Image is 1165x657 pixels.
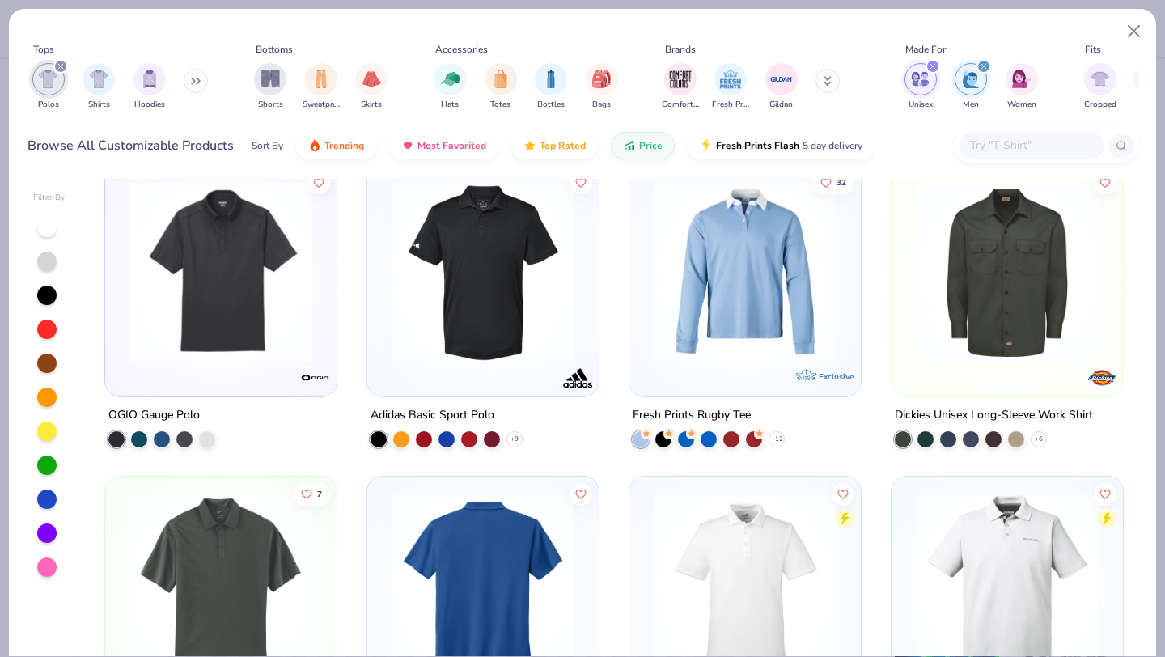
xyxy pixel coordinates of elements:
div: filter for Polos [32,63,65,111]
button: Like [570,482,592,505]
span: Unisex [909,99,933,111]
div: filter for Bottles [535,63,567,111]
span: Bags [592,99,611,111]
button: Like [1094,172,1116,194]
div: filter for Skirts [355,63,388,111]
div: filter for Fresh Prints [712,63,749,111]
button: filter button [32,63,65,111]
div: Tops [33,42,54,57]
span: Polos [38,99,59,111]
button: Like [294,482,331,505]
button: filter button [485,63,517,111]
button: filter button [1084,63,1116,111]
span: Hats [441,99,459,111]
button: Trending [296,132,376,159]
span: Hoodies [134,99,165,111]
button: filter button [662,63,699,111]
button: filter button [765,63,798,111]
span: + 6 [1035,434,1043,444]
img: f7ca83bb-6f1e-4e94-ad4e-30493954727a [383,181,582,364]
span: Skirts [361,99,382,111]
img: 34eace33-469b-4a21-b86f-fbdf00e267d5 [582,181,782,364]
button: Like [1094,482,1116,505]
button: Like [812,172,854,194]
span: Men [963,99,979,111]
span: Comfort Colors [662,99,699,111]
div: Made For [905,42,946,57]
img: TopRated.gif [523,139,536,152]
div: filter for Comfort Colors [662,63,699,111]
span: Exclusive [819,371,854,382]
img: 23cf3b9d-62e2-4992-adea-4f014587343b [844,181,1043,364]
span: Trending [324,139,364,152]
button: filter button [904,63,937,111]
button: Top Rated [511,132,598,159]
img: Men Image [962,70,980,88]
button: Like [308,172,331,194]
span: Top Rated [540,139,586,152]
img: Polos Image [39,70,57,88]
div: filter for Totes [485,63,517,111]
div: Fits [1085,42,1101,57]
img: 40c7eb7c-8e31-4ef3-9e68-08e13f4395c7 [908,181,1107,364]
div: filter for Shirts [83,63,115,111]
button: filter button [712,63,749,111]
div: filter for Men [955,63,987,111]
span: Women [1007,99,1036,111]
img: Bags Image [592,70,610,88]
img: most_fav.gif [401,139,414,152]
div: OGIO Gauge Polo [108,405,200,426]
span: 7 [318,490,323,498]
div: filter for Shorts [254,63,286,111]
div: Sort By [252,138,283,153]
span: Gildan [769,99,793,111]
span: Fresh Prints Flash [716,139,799,152]
button: filter button [434,63,466,111]
div: filter for Hats [434,63,466,111]
button: Like [832,482,854,505]
span: Most Favorited [417,139,486,152]
button: Price [611,132,675,159]
span: Shirts [88,99,110,111]
button: filter button [535,63,567,111]
span: Price [639,139,663,152]
span: Cropped [1084,99,1116,111]
button: filter button [303,63,340,111]
div: Brands [665,42,696,57]
button: filter button [133,63,166,111]
img: trending.gif [308,139,321,152]
div: filter for Unisex [904,63,937,111]
img: Gildan Image [769,67,794,91]
img: Unisex Image [911,70,930,88]
img: Women Image [1012,70,1031,88]
img: 45df167e-eac4-4d49-a26e-1da1f7645968 [646,181,845,364]
span: + 12 [770,434,782,444]
div: Adidas Basic Sport Polo [371,405,494,426]
img: OGIO logo [299,362,332,394]
img: Adidas logo [561,362,594,394]
img: 7db7217e-fe4c-409c-8c63-34ee16a202cc [121,181,320,364]
img: flash.gif [700,139,713,152]
span: Bottles [537,99,565,111]
img: Shorts Image [261,70,280,88]
img: Bottles Image [542,70,560,88]
button: filter button [254,63,286,111]
div: Browse All Customizable Products [28,136,234,155]
img: Sweatpants Image [312,70,330,88]
button: filter button [586,63,618,111]
span: + 9 [510,434,519,444]
div: Dickies Unisex Long-Sleeve Work Shirt [895,405,1093,426]
div: Filter By [33,192,66,204]
img: Fresh Prints Image [718,67,743,91]
div: filter for Hoodies [133,63,166,111]
button: filter button [355,63,388,111]
img: Comfort Colors Image [668,67,693,91]
button: Close [1119,16,1150,47]
button: Like [570,172,592,194]
span: 5 day delivery [803,137,862,155]
div: Bottoms [256,42,293,57]
div: filter for Sweatpants [303,63,340,111]
img: Skirts Image [362,70,381,88]
span: Fresh Prints [712,99,749,111]
img: Hoodies Image [141,70,159,88]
